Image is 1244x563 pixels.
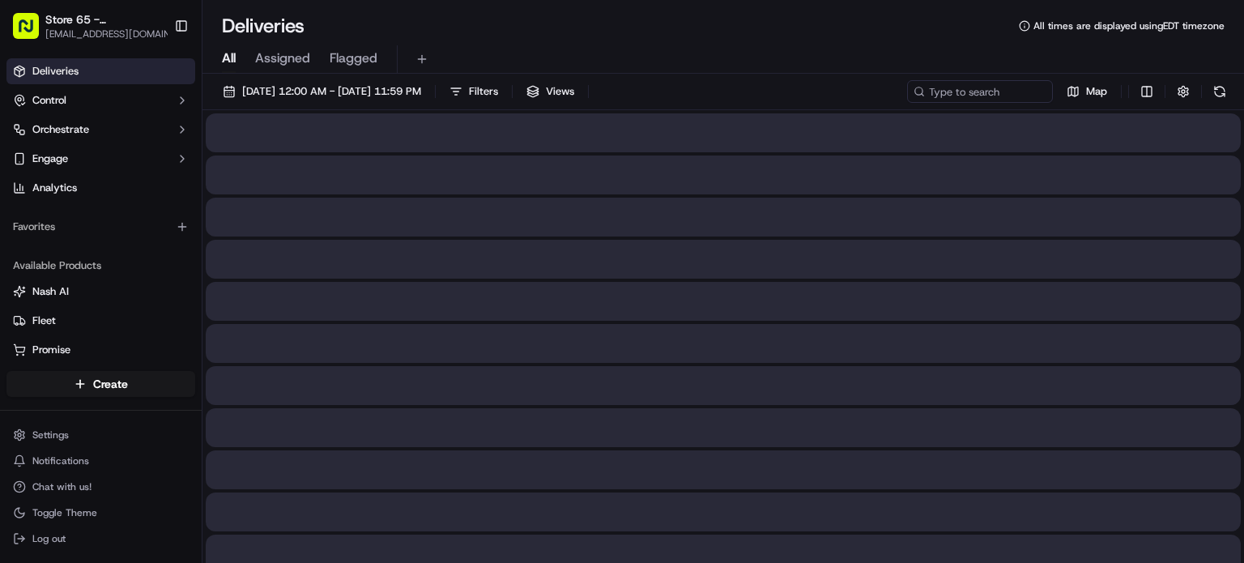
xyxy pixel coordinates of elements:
span: Settings [32,429,69,441]
button: Store 65 - [GEOGRAPHIC_DATA], [GEOGRAPHIC_DATA] (Just Salad)[EMAIL_ADDRESS][DOMAIN_NAME] [6,6,168,45]
a: Analytics [6,175,195,201]
span: Engage [32,151,68,166]
a: Promise [13,343,189,357]
span: Notifications [32,454,89,467]
span: Deliveries [32,64,79,79]
span: Analytics [32,181,77,195]
span: Promise [32,343,70,357]
span: Create [93,376,128,392]
span: Toggle Theme [32,506,97,519]
input: Type to search [907,80,1053,103]
button: Chat with us! [6,476,195,498]
span: Log out [32,532,66,545]
span: Flagged [330,49,377,68]
span: All [222,49,236,68]
span: Filters [469,84,498,99]
span: Map [1086,84,1107,99]
span: Orchestrate [32,122,89,137]
span: [DATE] 12:00 AM - [DATE] 11:59 PM [242,84,421,99]
a: Deliveries [6,58,195,84]
h1: Deliveries [222,13,305,39]
span: All times are displayed using EDT timezone [1033,19,1225,32]
button: Views [519,80,582,103]
button: [EMAIL_ADDRESS][DOMAIN_NAME] [45,28,177,41]
button: Orchestrate [6,117,195,143]
button: Promise [6,337,195,363]
button: Store 65 - [GEOGRAPHIC_DATA], [GEOGRAPHIC_DATA] (Just Salad) [45,11,160,28]
span: Chat with us! [32,480,92,493]
div: Available Products [6,253,195,279]
span: Fleet [32,313,56,328]
button: [DATE] 12:00 AM - [DATE] 11:59 PM [215,80,428,103]
span: Views [546,84,574,99]
button: Settings [6,424,195,446]
button: Map [1059,80,1114,103]
button: Control [6,87,195,113]
button: Engage [6,146,195,172]
a: Fleet [13,313,189,328]
div: Favorites [6,214,195,240]
button: Log out [6,527,195,550]
button: Fleet [6,308,195,334]
button: Create [6,371,195,397]
button: Filters [442,80,505,103]
span: Assigned [255,49,310,68]
button: Refresh [1208,80,1231,103]
button: Nash AI [6,279,195,305]
span: Control [32,93,66,108]
button: Toggle Theme [6,501,195,524]
button: Notifications [6,450,195,472]
span: Nash AI [32,284,69,299]
a: Nash AI [13,284,189,299]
